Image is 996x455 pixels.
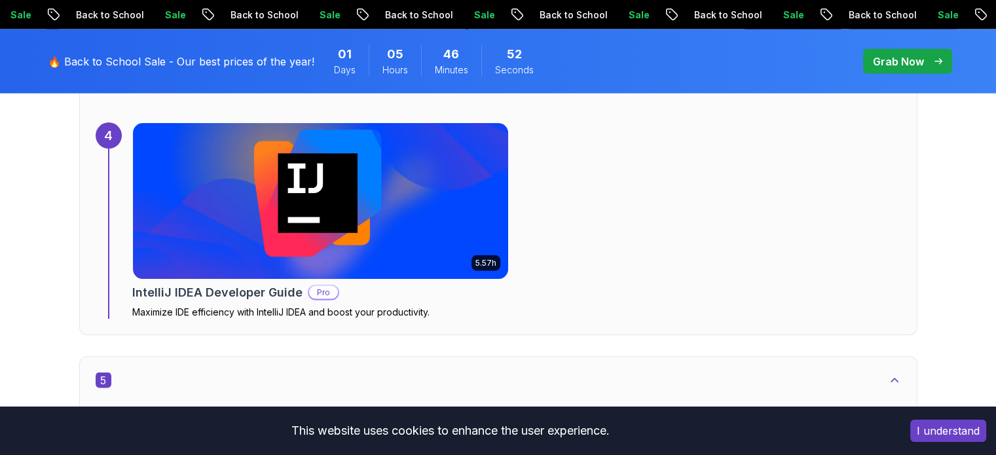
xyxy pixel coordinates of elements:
[96,404,901,425] h2: Advanced Java
[475,258,496,268] p: 5.57h
[154,9,196,22] p: Sale
[618,9,659,22] p: Sale
[838,9,927,22] p: Back to School
[443,45,459,64] span: 46 Minutes
[309,286,338,299] p: Pro
[334,64,356,77] span: Days
[308,9,350,22] p: Sale
[387,45,403,64] span: 5 Hours
[382,64,408,77] span: Hours
[683,9,772,22] p: Back to School
[873,54,924,69] p: Grab Now
[96,122,122,149] div: 4
[927,9,968,22] p: Sale
[133,123,508,279] img: IntelliJ IDEA Developer Guide card
[132,306,509,319] p: Maximize IDE efficiency with IntelliJ IDEA and boost your productivity.
[132,122,509,319] a: IntelliJ IDEA Developer Guide card5.57hIntelliJ IDEA Developer GuideProMaximize IDE efficiency wi...
[65,9,154,22] p: Back to School
[338,45,352,64] span: 1 Days
[528,9,618,22] p: Back to School
[495,64,534,77] span: Seconds
[507,45,522,64] span: 52 Seconds
[463,9,505,22] p: Sale
[132,283,303,302] h2: IntelliJ IDEA Developer Guide
[910,420,986,442] button: Accept cookies
[48,54,314,69] p: 🔥 Back to School Sale - Our best prices of the year!
[772,9,814,22] p: Sale
[96,373,111,388] span: 5
[435,64,468,77] span: Minutes
[219,9,308,22] p: Back to School
[374,9,463,22] p: Back to School
[10,416,891,445] div: This website uses cookies to enhance the user experience.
